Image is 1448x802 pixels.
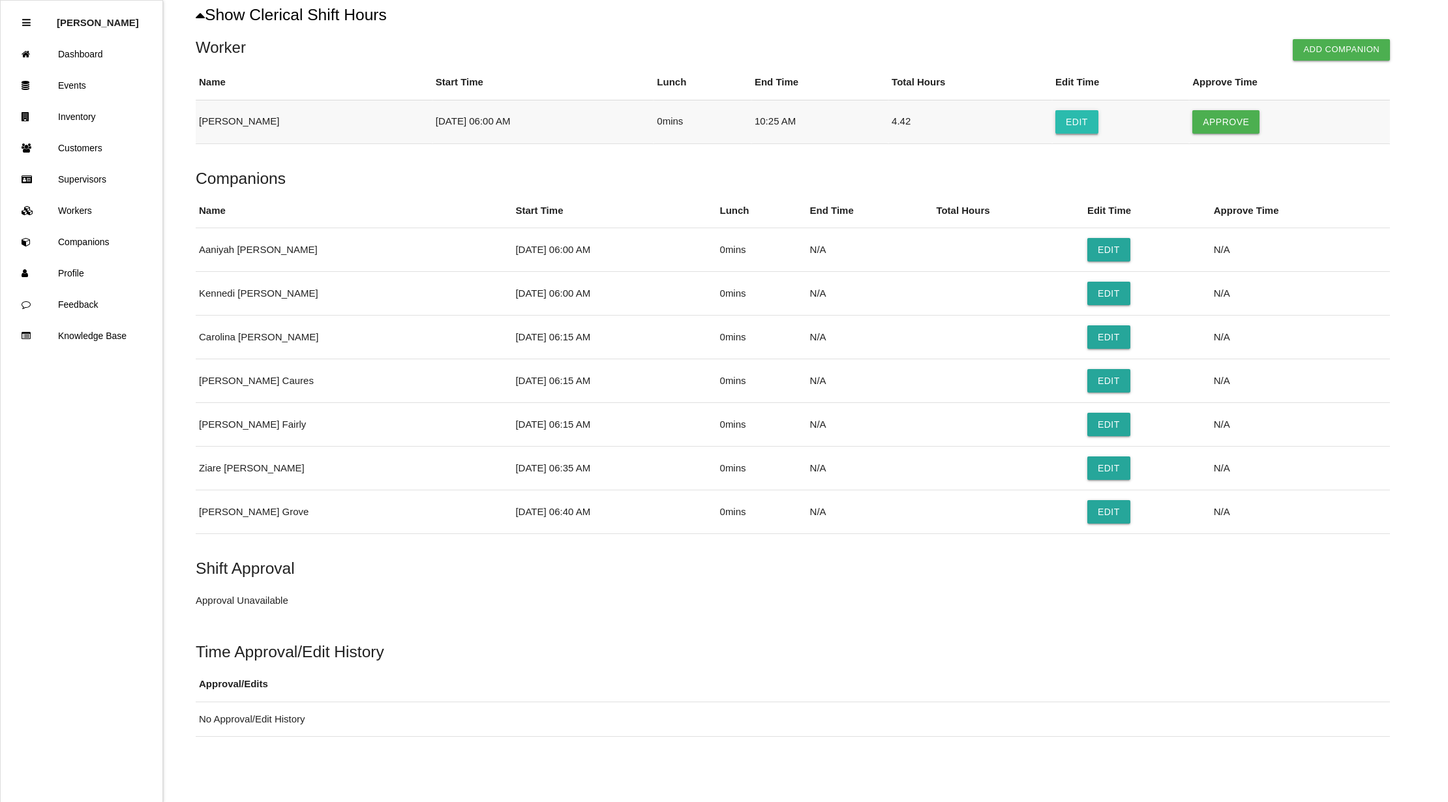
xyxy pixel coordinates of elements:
a: Supervisors [1,164,162,195]
td: N/A [1211,447,1390,490]
td: [PERSON_NAME] Grove [196,490,512,534]
p: Rosie Blandino [57,7,139,28]
h5: Time Approval/Edit History [196,643,1390,661]
button: Approve [1192,110,1259,134]
td: N/A [807,403,933,447]
th: Lunch [654,65,751,100]
td: N/A [1211,490,1390,534]
td: N/A [807,272,933,316]
a: Inventory [1,101,162,132]
td: N/A [807,228,933,272]
button: Edit [1087,413,1130,436]
td: [DATE] 06:15 AM [512,316,716,359]
td: 4.42 [888,100,1052,143]
td: [DATE] 06:00 AM [512,228,716,272]
a: Events [1,70,162,101]
th: Total Hours [933,194,1083,228]
th: Approval/Edits [196,667,1390,702]
td: [PERSON_NAME] Caures [196,359,512,403]
td: [DATE] 06:15 AM [512,403,716,447]
td: [PERSON_NAME] Fairly [196,403,512,447]
th: Edit Time [1084,194,1211,228]
td: [DATE] 06:00 AM [432,100,654,143]
td: 10:25 AM [751,100,888,143]
td: N/A [807,447,933,490]
td: [DATE] 06:40 AM [512,490,716,534]
h5: Companions [196,170,1390,187]
td: 0 mins [717,490,807,534]
td: N/A [1211,228,1390,272]
td: N/A [807,490,933,534]
td: N/A [807,359,933,403]
th: End Time [751,65,888,100]
button: Edit [1087,456,1130,480]
p: Approval Unavailable [196,593,288,608]
a: Customers [1,132,162,164]
td: Ziare [PERSON_NAME] [196,447,512,490]
button: Edit [1087,282,1130,305]
div: Close [22,7,31,38]
td: 0 mins [717,228,807,272]
a: Knowledge Base [1,320,162,351]
th: Approve Time [1211,194,1390,228]
td: Aaniyah [PERSON_NAME] [196,228,512,272]
td: [DATE] 06:00 AM [512,272,716,316]
td: No Approval/Edit History [196,702,1390,737]
td: 0 mins [717,316,807,359]
td: 0 mins [717,359,807,403]
td: [DATE] 06:15 AM [512,359,716,403]
td: 0 mins [717,403,807,447]
th: Name [196,194,512,228]
button: Edit [1055,110,1098,134]
td: N/A [1211,316,1390,359]
th: Start Time [432,65,654,100]
button: Show Clerical Shift Hours [196,6,387,24]
th: Lunch [717,194,807,228]
th: End Time [807,194,933,228]
td: N/A [1211,359,1390,403]
td: [PERSON_NAME] [196,100,432,143]
td: Kennedi [PERSON_NAME] [196,272,512,316]
button: Add Companion [1293,39,1390,60]
th: Start Time [512,194,716,228]
button: Edit [1087,500,1130,524]
th: Total Hours [888,65,1052,100]
a: Profile [1,258,162,289]
td: Carolina [PERSON_NAME] [196,316,512,359]
h5: Shift Approval [196,559,1390,577]
th: Name [196,65,432,100]
button: Edit [1087,238,1130,261]
a: Companions [1,226,162,258]
a: Workers [1,195,162,226]
td: 0 mins [717,447,807,490]
td: N/A [1211,272,1390,316]
button: Edit [1087,325,1130,349]
a: Dashboard [1,38,162,70]
td: 0 mins [654,100,751,143]
td: 0 mins [717,272,807,316]
td: [DATE] 06:35 AM [512,447,716,490]
button: Edit [1087,369,1130,393]
h4: Worker [196,39,1390,56]
a: Feedback [1,289,162,320]
th: Approve Time [1189,65,1390,100]
td: N/A [807,316,933,359]
td: N/A [1211,403,1390,447]
th: Edit Time [1052,65,1189,100]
